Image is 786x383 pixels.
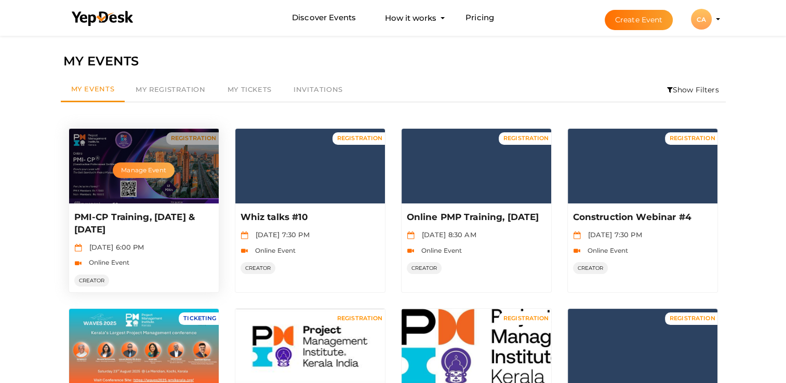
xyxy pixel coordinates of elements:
[74,275,110,286] span: CREATOR
[241,262,276,274] span: CREATOR
[382,8,439,28] button: How it works
[417,230,476,239] span: [DATE] 8:30 AM
[74,211,211,236] p: PMI-CP Training, [DATE] & [DATE]
[63,51,723,71] div: MY EVENTS
[582,247,629,254] span: Online Event
[228,85,272,93] span: My Tickets
[583,230,642,239] span: [DATE] 7:30 PM
[283,78,354,102] a: Invitations
[241,211,377,224] p: Whiz talks #10
[84,258,130,266] span: Online Event
[125,78,216,102] a: My Registration
[407,211,543,224] p: Online PMP Training, [DATE]
[136,85,205,93] span: My Registration
[573,247,581,255] img: video-icon.svg
[660,78,726,102] li: Show Filters
[84,243,144,251] span: [DATE] 6:00 PM
[573,231,581,239] img: calendar.svg
[241,247,248,255] img: video-icon.svg
[407,262,442,274] span: CREATOR
[217,78,283,102] a: My Tickets
[407,231,415,239] img: calendar.svg
[416,247,462,254] span: Online Event
[691,16,712,23] profile-pic: CA
[250,230,310,239] span: [DATE] 7:30 PM
[241,231,248,239] img: calendar.svg
[605,10,673,30] button: Create Event
[74,244,82,252] img: calendar.svg
[573,262,608,274] span: CREATOR
[61,78,125,102] a: My Events
[250,247,296,254] span: Online Event
[71,85,115,93] span: My Events
[407,247,415,255] img: video-icon.svg
[294,85,343,93] span: Invitations
[74,259,82,267] img: video-icon.svg
[292,8,356,28] a: Discover Events
[573,211,710,224] p: Construction Webinar #4
[465,8,494,28] a: Pricing
[688,8,715,30] button: CA
[691,9,712,30] div: CA
[113,162,174,178] button: Manage Event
